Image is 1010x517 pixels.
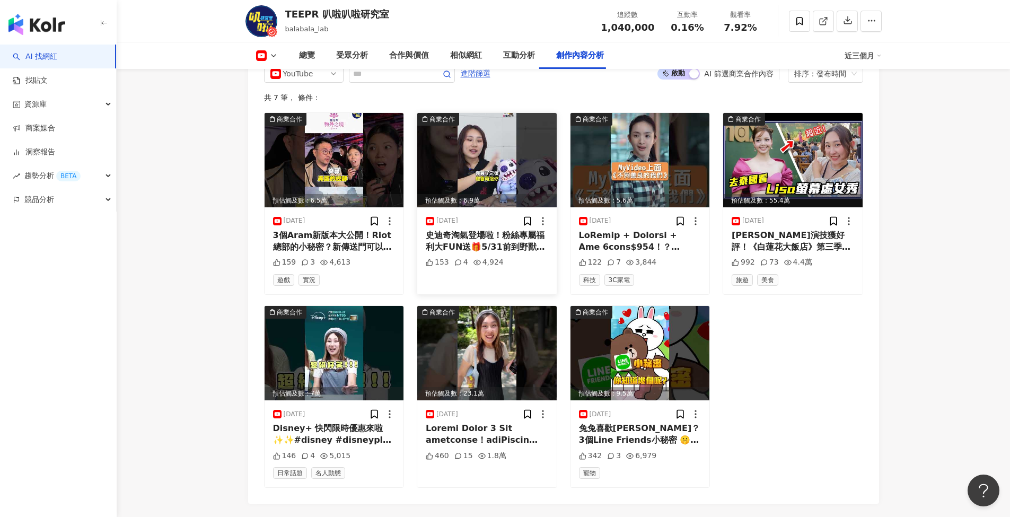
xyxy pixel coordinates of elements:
[277,307,302,318] div: 商業合作
[601,22,654,33] span: 1,040,000
[579,423,701,446] div: 兔兔喜歡[PERSON_NAME]？3個Line Friends小秘密 🤫 @LINEFRIENDSofficial
[285,7,389,21] div: TEEPR 叭啦叭啦研究室
[583,114,608,125] div: 商業合作
[735,114,761,125] div: 商業合作
[732,274,753,286] span: 旅遊
[320,451,350,461] div: 5,015
[626,451,656,461] div: 6,979
[454,257,468,268] div: 4
[724,22,757,33] span: 7.92%
[426,257,449,268] div: 153
[570,306,710,400] div: post-image商業合作預估觸及數：9.5萬
[284,410,305,419] div: [DATE]
[13,147,55,157] a: 洞察報告
[436,410,458,419] div: [DATE]
[13,75,48,86] a: 找貼文
[968,475,999,506] iframe: Help Scout Beacon - Open
[436,216,458,225] div: [DATE]
[265,306,404,400] img: post-image
[732,230,854,253] div: [PERSON_NAME]演技獲好評！《白蓮花大飯店》第三季首映／明星紅毯 ／四季酒店奢華下午茶 #叭啦VLOG#MaxAsia @streamonmaxtw 《白蓮花大飯店》獨家於[PERSO...
[13,172,20,180] span: rise
[265,387,404,400] div: 預估觸及數：7萬
[273,451,296,461] div: 146
[579,467,600,479] span: 寵物
[273,467,307,479] span: 日常話題
[265,113,404,207] div: post-image商業合作預估觸及數：6.5萬
[671,22,704,33] span: 0.16%
[56,171,81,181] div: BETA
[757,274,778,286] span: 美食
[13,51,57,62] a: searchAI 找網紅
[579,257,602,268] div: 122
[607,257,621,268] div: 7
[426,451,449,461] div: 460
[301,257,315,268] div: 3
[579,274,600,286] span: 科技
[579,451,602,461] div: 342
[299,49,315,62] div: 總覽
[277,114,302,125] div: 商業合作
[265,113,404,207] img: post-image
[24,188,54,212] span: 競品分析
[24,92,47,116] span: 資源庫
[417,387,557,400] div: 預估觸及數：23.1萬
[265,194,404,207] div: 預估觸及數：6.5萬
[601,10,654,20] div: 追蹤數
[570,306,710,400] img: post-image
[264,93,863,102] div: 共 7 筆 ， 條件：
[732,257,755,268] div: 992
[604,274,634,286] span: 3C家電
[265,306,404,400] div: post-image商業合作預估觸及數：7萬
[320,257,350,268] div: 4,613
[556,49,604,62] div: 創作內容分析
[24,164,81,188] span: 趨勢分析
[284,216,305,225] div: [DATE]
[461,65,490,82] span: 進階篩選
[478,451,506,461] div: 1.8萬
[311,467,345,479] span: 名人動態
[417,113,557,207] img: post-image
[583,307,608,318] div: 商業合作
[760,257,779,268] div: 73
[845,47,882,64] div: 近三個月
[8,14,65,35] img: logo
[607,451,621,461] div: 3
[590,410,611,419] div: [DATE]
[273,230,396,253] div: 3個Aram新版本大公開！Riot總部的小秘密？新傳送門可以穿過他的巴巴😲 #leagueoflegends #riotgames #靈花祭
[721,10,761,20] div: 觀看率
[742,216,764,225] div: [DATE]
[668,10,708,20] div: 互動率
[417,306,557,400] div: post-image商業合作預估觸及數：23.1萬
[417,113,557,207] div: post-image商業合作預估觸及數：6.9萬
[13,123,55,134] a: 商案媒合
[301,451,315,461] div: 4
[784,257,812,268] div: 4.4萬
[283,65,318,82] div: YouTube
[579,230,701,253] div: LoRemip + Dolorsi + Ame 6cons$954！？AdIpisc+Eli+Seddoeius$432/t!!! inci😱😱 utlaboreetdolo magn281a/...
[417,194,557,207] div: 預估觸及數：6.9萬
[245,5,277,37] img: KOL Avatar
[794,65,847,82] div: 排序：發布時間
[450,49,482,62] div: 相似網紅
[336,49,368,62] div: 受眾分析
[723,194,863,207] div: 預估觸及數：55.4萬
[426,230,548,253] div: 史迪奇淘氣登場啦！粉絲專屬福利大FUN送🎁5/31前到野獸國官網購買[PERSON_NAME]奇指定現貨商品 任選相關[PERSON_NAME]9選1❤️❤️ 結帳輸入優惠碼「TEEPR100」...
[570,194,710,207] div: 預估觸及數：5.6萬
[570,113,710,207] img: post-image
[723,113,863,207] div: post-image商業合作預估觸及數：55.4萬
[389,49,429,62] div: 合作與價值
[704,69,773,78] div: AI 篩選商業合作內容
[429,114,455,125] div: 商業合作
[570,113,710,207] div: post-image商業合作預估觸及數：5.6萬
[460,65,491,82] button: 進階篩選
[570,387,710,400] div: 預估觸及數：9.5萬
[590,216,611,225] div: [DATE]
[417,306,557,400] img: post-image
[473,257,504,268] div: 4,924
[273,274,294,286] span: 遊戲
[503,49,535,62] div: 互動分析
[723,113,863,207] img: post-image
[285,25,329,33] span: balabala_lab
[273,423,396,446] div: Disney+ 快閃限時優惠來啦✨✨#disney #disneyplus高級年費方案「快閃限時優惠」（註1） 價格下殺近5折，只要NT$1,680元即可暢享一整年的精彩內容，訂閱就能現省台幣1...
[298,274,320,286] span: 實況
